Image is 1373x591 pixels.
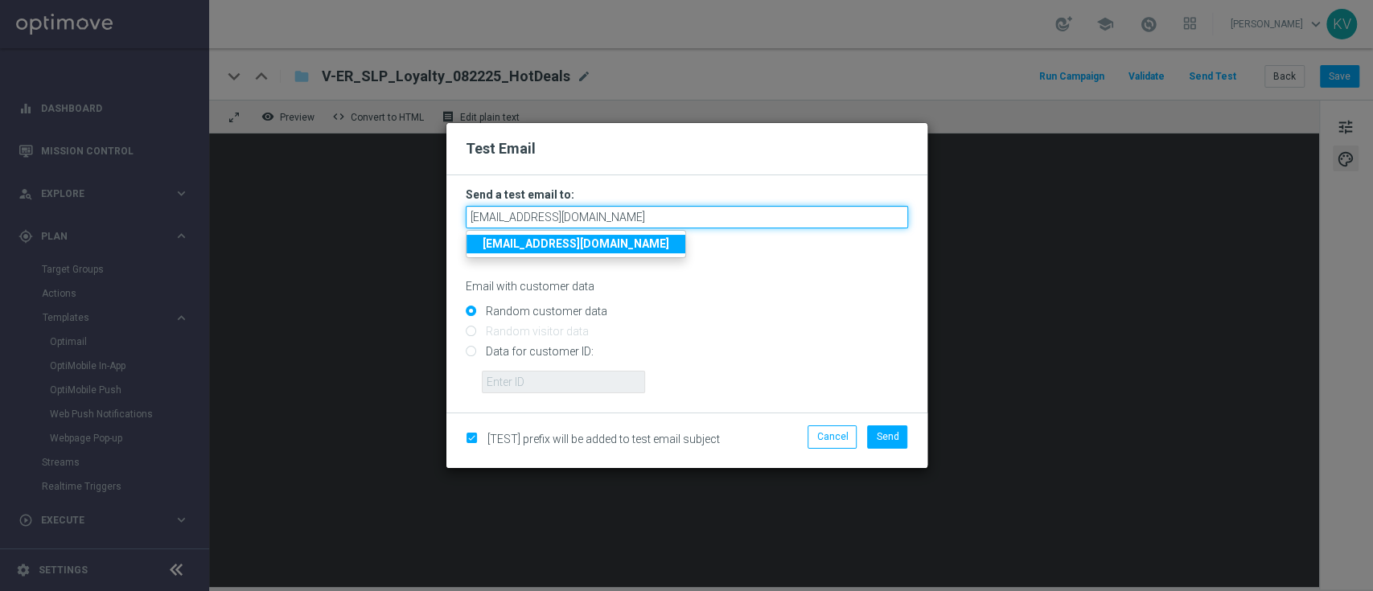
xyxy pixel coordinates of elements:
[808,425,857,448] button: Cancel
[482,371,645,393] input: Enter ID
[483,237,669,250] strong: [EMAIL_ADDRESS][DOMAIN_NAME]
[466,139,908,158] h2: Test Email
[466,232,908,247] p: Separate multiple addresses with commas
[867,425,907,448] button: Send
[876,431,898,442] span: Send
[487,433,720,445] span: [TEST] prefix will be added to test email subject
[482,304,607,318] label: Random customer data
[466,187,908,202] h3: Send a test email to:
[467,235,685,253] a: [EMAIL_ADDRESS][DOMAIN_NAME]
[466,279,908,293] p: Email with customer data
